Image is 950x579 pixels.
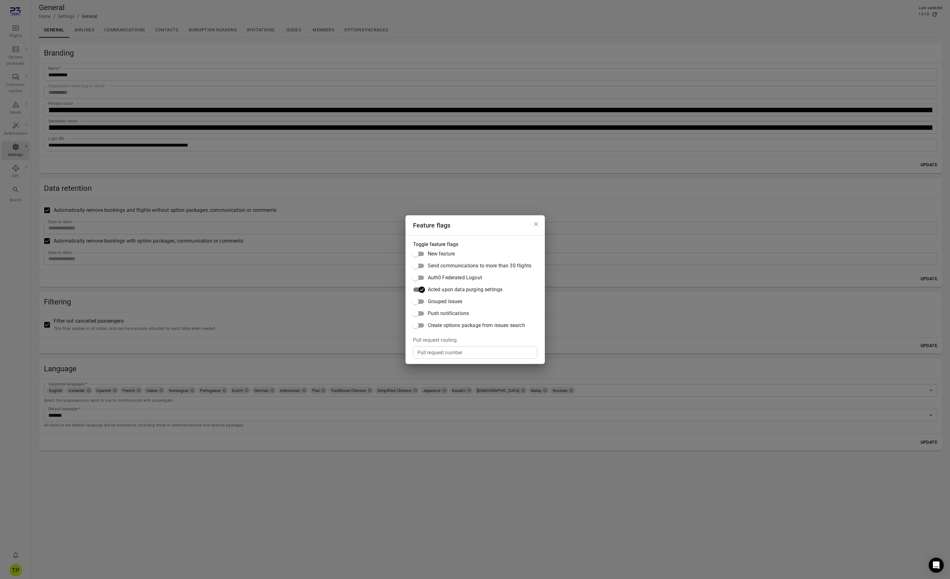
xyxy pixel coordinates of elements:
[428,250,455,258] span: New feature
[428,274,482,281] span: Auth0 Federated Logout
[428,298,463,305] span: Grouped Issues
[530,218,542,230] button: Close dialog
[413,336,457,344] legend: Pull request routing
[413,241,459,248] legend: Toggle feature flags
[929,558,944,573] div: Open Intercom Messenger
[428,286,503,293] span: Acted upon data purging settings
[428,310,469,317] span: Push notifications
[428,322,525,329] span: Create options package from issues search
[405,215,545,235] h2: Feature flags
[428,262,531,270] span: Send communications to more than 30 flights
